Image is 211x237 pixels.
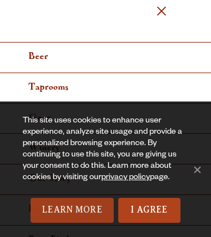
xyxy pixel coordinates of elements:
a: I Agree [118,198,180,223]
div: This site uses cookies to enhance user experience, analyze site usage and provide a personalized ... [23,116,188,198]
span: Beer [28,52,48,61]
a: Learn More [31,198,114,223]
span: Taprooms [28,83,68,91]
span: No [191,164,203,175]
a: privacy policy [101,173,150,183]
